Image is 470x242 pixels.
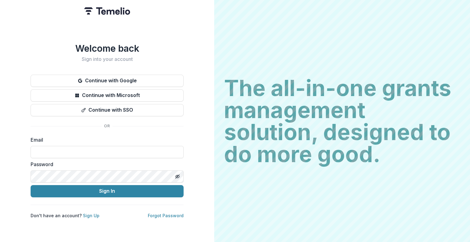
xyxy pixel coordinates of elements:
img: Temelio [84,7,130,15]
a: Forgot Password [148,213,184,218]
h1: Welcome back [31,43,184,54]
button: Continue with Google [31,75,184,87]
h2: Sign into your account [31,56,184,62]
button: Sign In [31,185,184,197]
a: Sign Up [83,213,99,218]
label: Email [31,136,180,143]
button: Continue with Microsoft [31,89,184,102]
button: Toggle password visibility [173,172,182,181]
label: Password [31,161,180,168]
p: Don't have an account? [31,212,99,219]
button: Continue with SSO [31,104,184,116]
